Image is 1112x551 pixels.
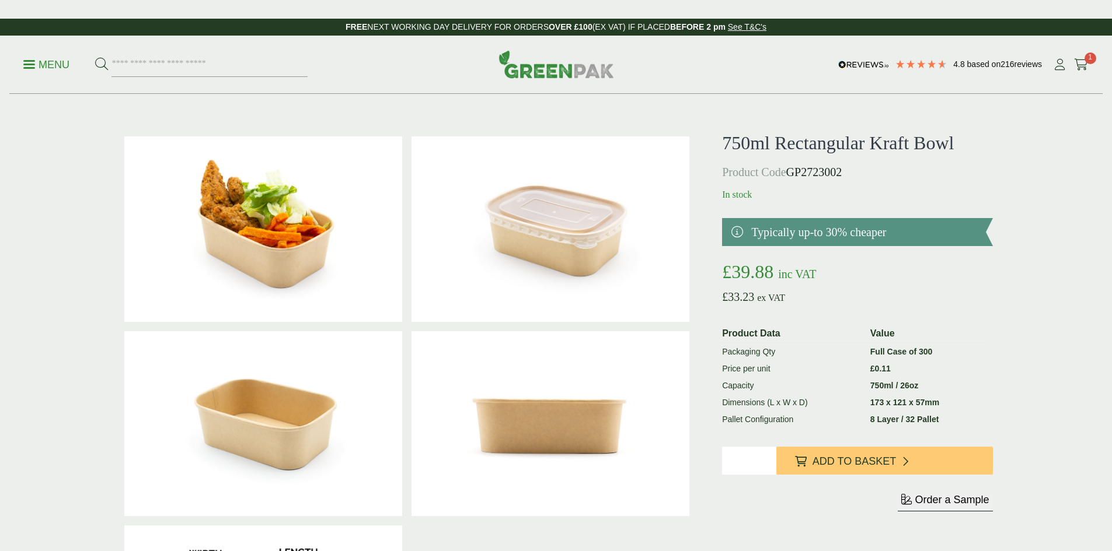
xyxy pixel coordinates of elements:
[549,22,592,31] strong: OVER £100
[757,293,785,303] span: ex VAT
[778,268,816,280] span: inc VAT
[1085,52,1096,64] span: 1
[412,136,689,322] img: 750ml Rectangular Kraft Bowl With Lid
[1015,59,1042,69] span: reviews
[870,415,939,424] strong: 8 Layer / 32 Pallet
[23,58,69,69] a: Menu
[728,22,766,31] a: See T&C's
[717,360,866,377] td: Price per unit
[722,163,992,181] p: GP2723002
[967,59,1001,69] span: Based on
[124,331,402,517] img: 750ml Rectangular Kraft Bowl
[717,394,866,411] td: Dimensions (L x W x D)
[870,398,939,407] strong: 173 x 121 x 57mm
[870,364,875,373] span: £
[717,324,866,343] th: Product Data
[1001,59,1014,69] span: 216
[717,377,866,394] td: Capacity
[722,132,992,154] h1: 750ml Rectangular Kraft Bowl
[915,494,989,506] span: Order a Sample
[722,261,731,282] span: £
[670,22,726,31] strong: BEFORE 2 pm
[722,290,754,303] bdi: 33.23
[776,447,993,475] button: Add to Basket
[838,61,889,69] img: REVIEWS.io
[870,381,919,390] strong: 750ml / 26oz
[23,58,69,72] p: Menu
[499,50,614,78] img: GreenPak Supplies
[722,261,773,282] bdi: 39.88
[412,331,689,517] img: 750ml Rectangular Kraft Bowl Alternate
[1074,56,1089,73] a: 1
[717,411,866,428] td: Pallet Configuration
[722,166,786,178] span: Product Code
[870,347,933,356] strong: Full Case of 300
[813,455,896,468] span: Add to Basket
[1052,59,1067,71] i: My Account
[346,22,367,31] strong: FREE
[870,364,891,373] bdi: 0.11
[953,59,967,69] span: 4.8
[898,493,992,511] button: Order a Sample
[717,343,866,361] td: Packaging Qty
[722,188,992,202] p: In stock
[722,290,728,303] span: £
[895,59,947,69] div: 4.79 Stars
[866,324,988,343] th: Value
[124,136,402,322] img: 750ml Rectangular Kraft Bowl With Food Contents
[1074,59,1089,71] i: Cart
